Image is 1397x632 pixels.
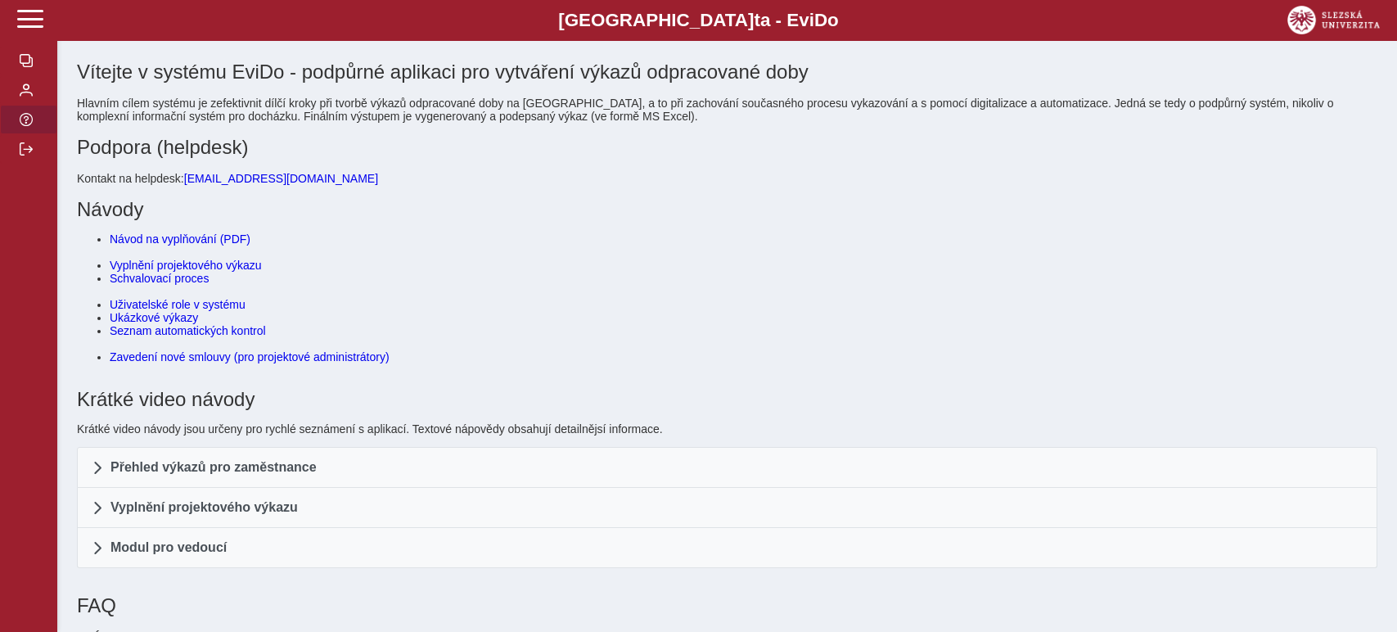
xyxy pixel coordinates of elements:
a: [EMAIL_ADDRESS][DOMAIN_NAME] [184,172,378,185]
a: Seznam automatických kontrol [110,324,266,337]
a: Vyplnění projektového výkazu [110,259,261,272]
a: Návod na vyplňování (PDF) [110,232,250,246]
a: Uživatelské role v systému [110,298,246,311]
span: D [814,10,827,30]
b: [GEOGRAPHIC_DATA] a - Evi [49,10,1348,31]
a: Schvalovací proces [110,272,209,285]
img: logo_web_su.png [1287,6,1380,34]
span: Přehled výkazů pro zaměstnance [110,461,317,474]
h1: FAQ [77,594,1377,617]
h1: Vítejte v systému EviDo - podpůrné aplikaci pro vytváření výkazů odpracované doby [77,61,1377,84]
h1: Podpora (helpdesk) [77,136,1377,159]
h1: Návody [77,198,1377,221]
span: o [827,10,839,30]
span: Modul pro vedoucí [110,541,227,554]
span: Vyplnění projektového výkazu [110,501,298,514]
p: Krátké video návody jsou určeny pro rychlé seznámení s aplikací. Textové nápovědy obsahují detail... [77,422,1377,436]
a: Ukázkové výkazy [110,311,198,324]
span: t [754,10,759,30]
a: Zavedení nové smlouvy (pro projektové administrátory) [110,350,390,363]
h1: Krátké video návody [77,388,1377,411]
